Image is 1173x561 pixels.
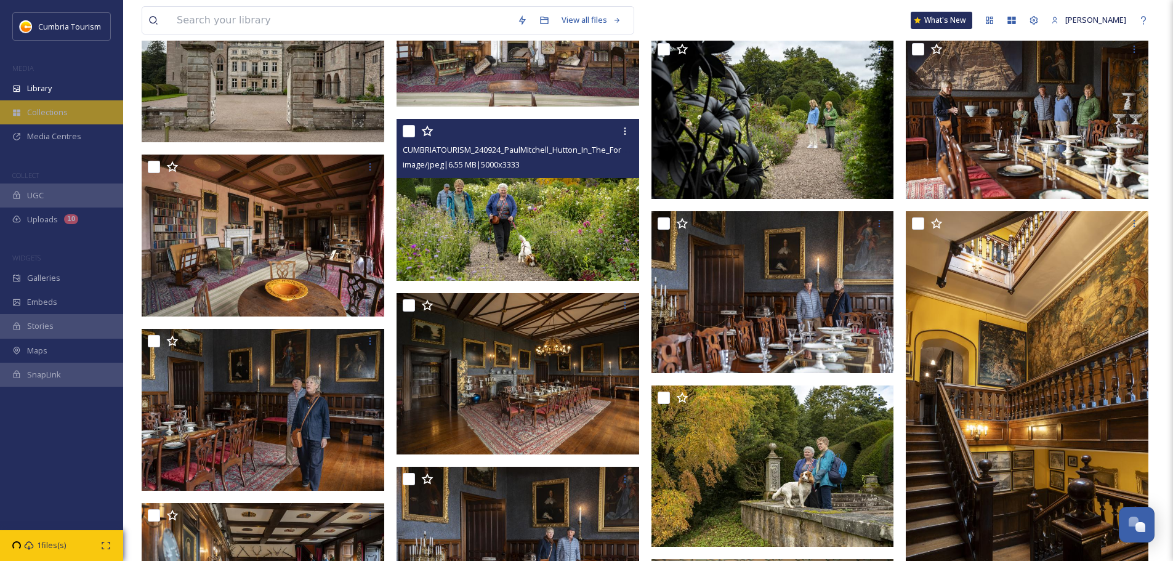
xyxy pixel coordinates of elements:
[1065,14,1126,25] span: [PERSON_NAME]
[403,159,520,170] span: image/jpeg | 6.55 MB | 5000 x 3333
[651,385,894,547] img: CUMBRIATOURISM_240924_PaulMitchell_Hutton_In_The_Forest-108.jpg
[27,190,44,201] span: UGC
[171,7,511,34] input: Search your library
[27,296,57,308] span: Embeds
[142,155,384,317] img: CUMBRIATOURISM_240924_PaulMitchell_Hutton_In_The_Forest-147.jpg
[142,329,384,491] img: CUMBRIATOURISM_240924_PaulMitchell_Hutton_In_The_Forest-47.jpg
[12,171,39,180] span: COLLECT
[12,63,34,73] span: MEDIA
[27,83,52,94] span: Library
[911,12,972,29] a: What's New
[27,107,68,118] span: Collections
[27,131,81,142] span: Media Centres
[651,211,894,373] img: CUMBRIATOURISM_240924_PaulMitchell_Hutton_In_The_Forest-49.jpg
[64,214,78,224] div: 10
[27,320,54,332] span: Stories
[397,119,639,281] img: CUMBRIATOURISM_240924_PaulMitchell_Hutton_In_The_Forest-117.jpg
[403,143,661,155] span: CUMBRIATOURISM_240924_PaulMitchell_Hutton_In_The_Forest-117.jpg
[27,369,61,381] span: SnapLink
[651,37,894,199] img: CUMBRIATOURISM_240924_PaulMitchell_Hutton_In_The_Forest-112.jpg
[20,20,32,33] img: images.jpg
[27,272,60,284] span: Galleries
[27,214,58,225] span: Uploads
[12,253,41,262] span: WIDGETS
[1119,507,1155,543] button: Open Chat
[397,293,639,455] img: CUMBRIATOURISM_240924_PaulMitchell_Hutton_In_The_Forest-135.jpg
[37,539,66,551] span: 1 files(s)
[906,37,1148,199] img: CUMBRIATOURISM_240924_PaulMitchell_Hutton_In_The_Forest-42.jpg
[38,21,101,32] span: Cumbria Tourism
[555,8,627,32] a: View all files
[27,345,47,357] span: Maps
[1045,8,1132,32] a: [PERSON_NAME]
